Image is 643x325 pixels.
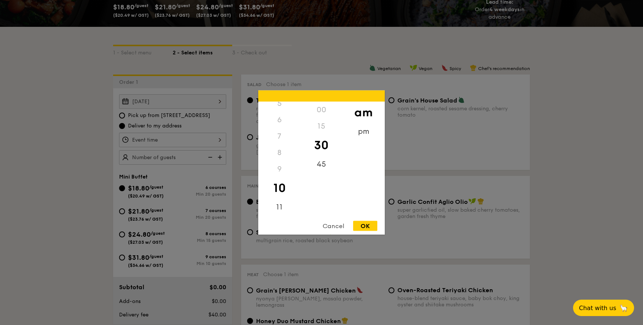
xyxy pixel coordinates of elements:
div: 45 [300,156,342,173]
div: 15 [300,118,342,135]
div: 00 [300,102,342,118]
div: 5 [258,95,300,112]
div: 10 [258,177,300,199]
button: Chat with us🦙 [573,300,634,316]
div: OK [353,221,377,231]
div: 11 [258,199,300,215]
div: 9 [258,161,300,177]
div: 8 [258,145,300,161]
div: 7 [258,128,300,145]
div: 6 [258,112,300,128]
div: 30 [300,135,342,156]
div: am [342,102,384,123]
div: pm [342,123,384,140]
span: Chat with us [579,305,616,312]
span: 🦙 [619,304,628,312]
div: Cancel [315,221,352,231]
